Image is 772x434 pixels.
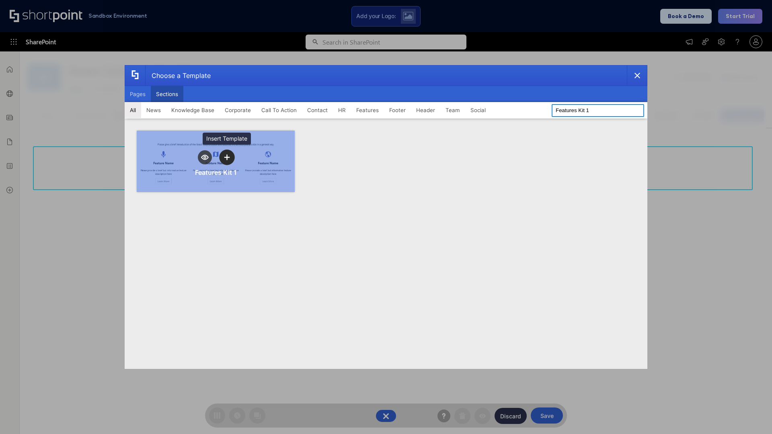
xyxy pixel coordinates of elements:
button: HR [333,102,351,118]
button: Features [351,102,384,118]
button: Call To Action [256,102,302,118]
button: Header [411,102,440,118]
input: Search [552,104,644,117]
button: Footer [384,102,411,118]
button: Team [440,102,465,118]
button: Contact [302,102,333,118]
button: All [125,102,141,118]
button: Knowledge Base [166,102,220,118]
button: News [141,102,166,118]
button: Social [465,102,491,118]
div: template selector [125,65,647,369]
button: Pages [125,86,151,102]
button: Sections [151,86,183,102]
div: Features Kit 1 [195,168,237,176]
div: Choose a Template [145,66,211,86]
button: Corporate [220,102,256,118]
iframe: Chat Widget [732,395,772,434]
